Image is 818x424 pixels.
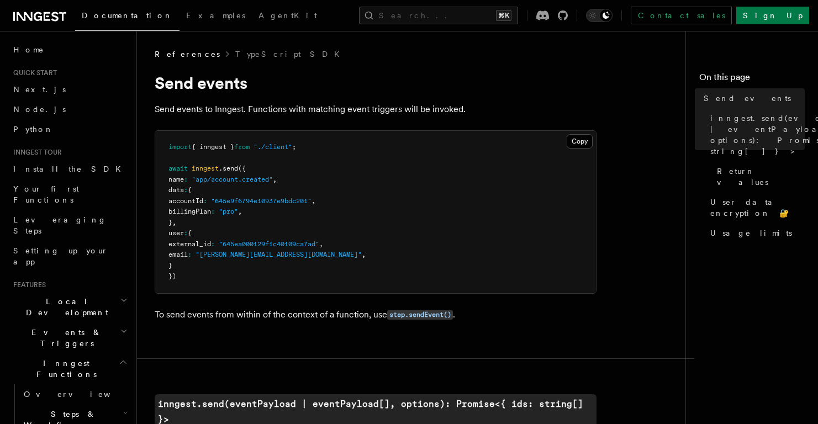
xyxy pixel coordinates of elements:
[312,197,315,205] span: ,
[211,240,215,248] span: :
[359,7,518,24] button: Search...⌘K
[192,176,273,183] span: "app/account.created"
[9,40,130,60] a: Home
[13,165,128,173] span: Install the SDK
[211,197,312,205] span: "645e9f6794e10937e9bdc201"
[9,353,130,384] button: Inngest Functions
[24,390,138,399] span: Overview
[9,148,62,157] span: Inngest tour
[9,358,119,380] span: Inngest Functions
[699,88,805,108] a: Send events
[168,229,184,237] span: user
[710,227,792,239] span: Usage limits
[9,280,46,289] span: Features
[258,11,317,20] span: AgentKit
[9,291,130,322] button: Local Development
[13,105,66,114] span: Node.js
[234,143,250,151] span: from
[13,125,54,134] span: Python
[203,197,207,205] span: :
[196,251,362,258] span: "[PERSON_NAME][EMAIL_ADDRESS][DOMAIN_NAME]"
[273,176,277,183] span: ,
[706,223,805,243] a: Usage limits
[155,102,597,117] p: Send events to Inngest. Functions with matching event triggers will be invoked.
[9,119,130,139] a: Python
[168,208,211,215] span: billingPlan
[387,309,453,320] a: step.sendEvent()
[238,208,242,215] span: ,
[254,143,292,151] span: "./client"
[184,229,188,237] span: :
[19,384,130,404] a: Overview
[184,186,188,194] span: :
[188,251,192,258] span: :
[168,143,192,151] span: import
[168,251,188,258] span: email
[567,134,593,149] button: Copy
[9,159,130,179] a: Install the SDK
[155,49,220,60] span: References
[9,327,120,349] span: Events & Triggers
[13,246,108,266] span: Setting up your app
[13,85,66,94] span: Next.js
[172,219,176,226] span: ,
[168,219,172,226] span: }
[13,184,79,204] span: Your first Functions
[9,179,130,210] a: Your first Functions
[192,143,234,151] span: { inngest }
[155,307,597,323] p: To send events from within of the context of a function, use .
[9,79,130,99] a: Next.js
[387,310,453,320] code: step.sendEvent()
[168,186,184,194] span: data
[362,251,366,258] span: ,
[192,165,219,172] span: inngest
[699,71,805,88] h4: On this page
[168,176,184,183] span: name
[252,3,324,30] a: AgentKit
[9,296,120,318] span: Local Development
[219,208,238,215] span: "pro"
[710,197,805,219] span: User data encryption 🔐
[13,44,44,55] span: Home
[168,197,203,205] span: accountId
[155,73,597,93] h1: Send events
[186,11,245,20] span: Examples
[706,192,805,223] a: User data encryption 🔐
[82,11,173,20] span: Documentation
[292,143,296,151] span: ;
[736,7,809,24] a: Sign Up
[184,176,188,183] span: :
[13,215,107,235] span: Leveraging Steps
[704,93,791,104] span: Send events
[9,210,130,241] a: Leveraging Steps
[586,9,613,22] button: Toggle dark mode
[496,10,511,21] kbd: ⌘K
[631,7,732,24] a: Contact sales
[706,108,805,161] a: inngest.send(eventPayload | eventPayload[], options): Promise<{ ids: string[] }>
[75,3,180,31] a: Documentation
[713,161,805,192] a: Return values
[9,99,130,119] a: Node.js
[188,229,192,237] span: {
[188,186,192,194] span: {
[168,165,188,172] span: await
[238,165,246,172] span: ({
[717,166,805,188] span: Return values
[9,241,130,272] a: Setting up your app
[219,165,238,172] span: .send
[168,240,211,248] span: external_id
[235,49,346,60] a: TypeScript SDK
[211,208,215,215] span: :
[9,322,130,353] button: Events & Triggers
[219,240,319,248] span: "645ea000129f1c40109ca7ad"
[168,272,176,280] span: })
[9,68,57,77] span: Quick start
[180,3,252,30] a: Examples
[168,262,172,269] span: }
[319,240,323,248] span: ,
